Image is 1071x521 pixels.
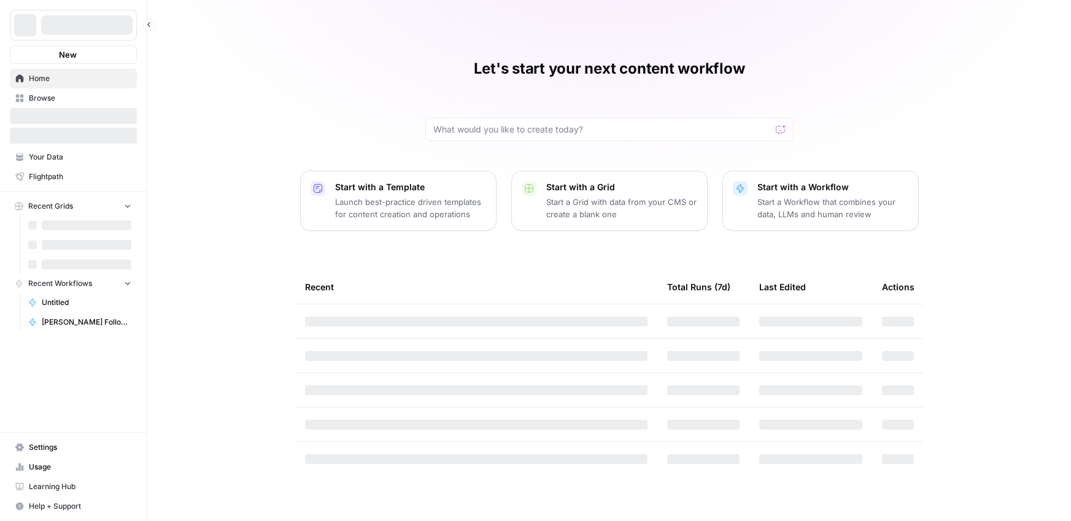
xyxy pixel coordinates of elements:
[433,123,771,136] input: What would you like to create today?
[10,197,137,215] button: Recent Grids
[667,270,730,304] div: Total Runs (7d)
[722,171,919,231] button: Start with a WorkflowStart a Workflow that combines your data, LLMs and human review
[757,196,908,220] p: Start a Workflow that combines your data, LLMs and human review
[305,270,648,304] div: Recent
[335,196,486,220] p: Launch best-practice driven templates for content creation and operations
[42,317,131,328] span: [PERSON_NAME] Follow Up
[335,181,486,193] p: Start with a Template
[59,48,77,61] span: New
[10,496,137,516] button: Help + Support
[10,167,137,187] a: Flightpath
[10,457,137,477] a: Usage
[10,88,137,108] a: Browse
[10,147,137,167] a: Your Data
[10,45,137,64] button: New
[546,196,697,220] p: Start a Grid with data from your CMS or create a blank one
[29,442,131,453] span: Settings
[10,274,137,293] button: Recent Workflows
[23,312,137,332] a: [PERSON_NAME] Follow Up
[474,59,745,79] h1: Let's start your next content workflow
[511,171,708,231] button: Start with a GridStart a Grid with data from your CMS or create a blank one
[10,69,137,88] a: Home
[29,73,131,84] span: Home
[29,93,131,104] span: Browse
[28,278,92,289] span: Recent Workflows
[29,461,131,473] span: Usage
[29,152,131,163] span: Your Data
[29,501,131,512] span: Help + Support
[29,171,131,182] span: Flightpath
[29,481,131,492] span: Learning Hub
[10,477,137,496] a: Learning Hub
[10,438,137,457] a: Settings
[42,297,131,308] span: Untitled
[757,181,908,193] p: Start with a Workflow
[300,171,497,231] button: Start with a TemplateLaunch best-practice driven templates for content creation and operations
[28,201,73,212] span: Recent Grids
[23,293,137,312] a: Untitled
[882,270,914,304] div: Actions
[759,270,806,304] div: Last Edited
[546,181,697,193] p: Start with a Grid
